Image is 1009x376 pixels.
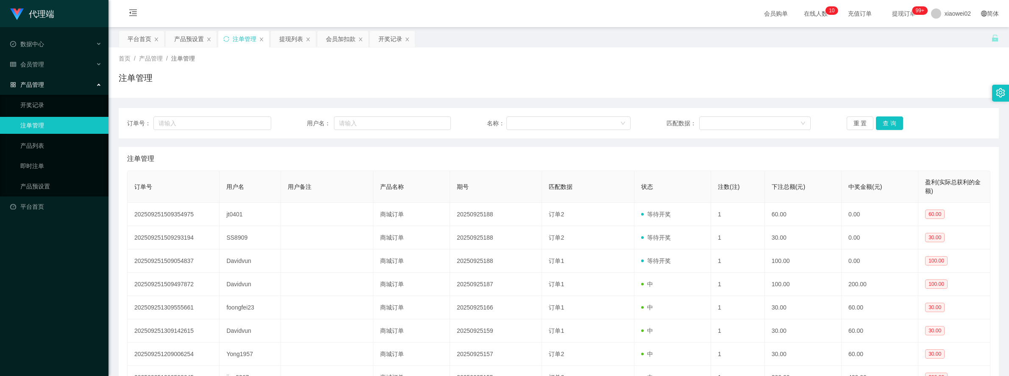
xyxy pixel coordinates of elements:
[450,273,542,296] td: 20250925187
[549,281,564,288] span: 订单1
[174,31,204,47] div: 产品预设置
[549,211,564,218] span: 订单2
[10,198,102,215] a: 图标: dashboard平台首页
[220,273,281,296] td: Davidvun
[991,34,999,42] i: 图标: unlock
[380,183,404,190] span: 产品名称
[134,55,136,62] span: /
[20,137,102,154] a: 产品列表
[925,303,945,312] span: 30.00
[925,349,945,359] span: 30.00
[119,72,153,84] h1: 注单管理
[549,183,573,190] span: 匹配数据
[765,273,842,296] td: 100.00
[711,343,765,366] td: 1
[800,11,832,17] span: 在线人数
[844,11,876,17] span: 充值订单
[888,11,920,17] span: 提现订单
[220,343,281,366] td: Yong1957
[20,178,102,195] a: 产品预设置
[373,203,450,226] td: 商城订单
[842,249,918,273] td: 0.00
[450,296,542,319] td: 20250925166
[450,249,542,273] td: 20250925188
[307,119,334,128] span: 用户名：
[128,273,220,296] td: 202509251509497872
[10,8,24,20] img: logo.9652507e.png
[925,233,945,242] span: 30.00
[842,319,918,343] td: 60.00
[128,343,220,366] td: 202509251209006254
[981,11,987,17] i: 图标: global
[233,31,256,47] div: 注单管理
[220,319,281,343] td: Davidvun
[912,6,928,15] sup: 1206
[128,319,220,343] td: 202509251309142615
[801,121,806,127] i: 图标: down
[373,249,450,273] td: 商城订单
[128,296,220,319] td: 202509251309555661
[765,343,842,366] td: 30.00
[711,249,765,273] td: 1
[829,6,832,15] p: 1
[847,116,874,130] button: 重 置
[223,36,229,42] i: 图标: sync
[765,296,842,319] td: 30.00
[279,31,303,47] div: 提现列表
[154,37,159,42] i: 图标: close
[711,319,765,343] td: 1
[10,10,54,17] a: 代理端
[29,0,54,28] h1: 代理端
[925,210,945,219] span: 60.00
[487,119,506,128] span: 名称：
[153,116,271,130] input: 请输入
[842,296,918,319] td: 60.00
[226,183,244,190] span: 用户名
[288,183,311,190] span: 用户备注
[20,158,102,174] a: 即时注单
[925,326,945,335] span: 30.00
[826,6,838,15] sup: 10
[832,6,835,15] p: 0
[128,249,220,273] td: 202509251509054837
[128,203,220,226] td: 202509251509354975
[450,319,542,343] td: 20250925159
[220,226,281,249] td: SS8909
[139,55,163,62] span: 产品管理
[373,319,450,343] td: 商城订单
[450,343,542,366] td: 20250925157
[10,82,16,88] i: 图标: appstore-o
[10,81,44,88] span: 产品管理
[127,119,153,128] span: 订单号：
[378,31,402,47] div: 开奖记录
[128,31,151,47] div: 平台首页
[620,121,625,127] i: 图标: down
[220,249,281,273] td: Davidvun
[10,41,44,47] span: 数据中心
[641,327,653,334] span: 中
[373,343,450,366] td: 商城订单
[10,41,16,47] i: 图标: check-circle-o
[641,257,671,264] span: 等待开奖
[925,256,948,265] span: 100.00
[641,281,653,288] span: 中
[220,203,281,226] td: jt0401
[326,31,356,47] div: 会员加扣款
[306,37,311,42] i: 图标: close
[373,296,450,319] td: 商城订单
[450,203,542,226] td: 20250925188
[641,183,653,190] span: 状态
[842,273,918,296] td: 200.00
[711,226,765,249] td: 1
[220,296,281,319] td: foongfei23
[358,37,363,42] i: 图标: close
[549,257,564,264] span: 订单1
[171,55,195,62] span: 注单管理
[549,234,564,241] span: 订单2
[119,55,131,62] span: 首页
[765,226,842,249] td: 30.00
[842,203,918,226] td: 0.00
[842,343,918,366] td: 60.00
[641,211,671,218] span: 等待开奖
[549,304,564,311] span: 订单1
